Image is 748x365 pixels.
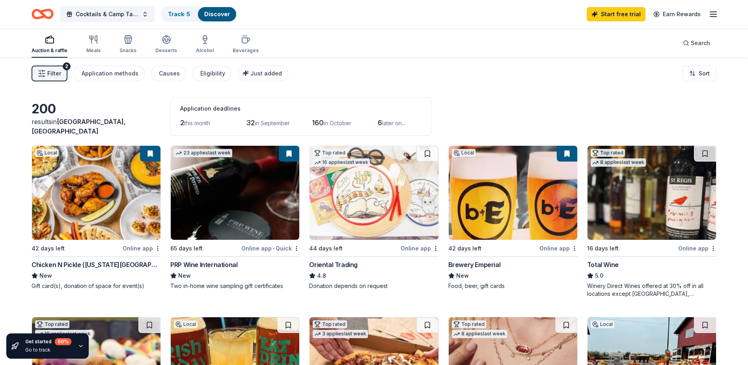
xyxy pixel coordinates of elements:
[448,282,578,290] div: Food, beer, gift cards
[180,104,422,113] div: Application deadlines
[309,145,438,290] a: Image for Oriental TradingTop rated16 applieslast week44 days leftOnline appOriental Trading4.8Do...
[174,320,198,328] div: Local
[691,38,710,48] span: Search
[86,47,101,54] div: Meals
[196,32,214,58] button: Alcohol
[151,66,186,81] button: Causes
[448,145,578,290] a: Image for Brewery EmperialLocal42 days leftOnline appBrewery EmperialNewFood, beer, gift cards
[171,146,299,240] img: Image for PRP Wine International
[324,120,351,126] span: in October
[178,271,191,280] span: New
[448,260,501,269] div: Brewery Emperial
[238,66,288,81] button: Just added
[82,69,138,78] div: Application methods
[250,70,282,77] span: Just added
[452,320,486,328] div: Top rated
[204,11,230,17] a: Discover
[32,117,161,136] div: results
[591,320,614,328] div: Local
[591,149,625,157] div: Top rated
[32,66,67,81] button: Filter2
[32,32,67,58] button: Auction & raffle
[159,69,180,78] div: Causes
[452,149,476,157] div: Local
[170,282,300,290] div: Two in-home wine sampling gift certificates
[449,146,577,240] img: Image for Brewery Emperial
[192,66,231,81] button: Eligibility
[273,245,274,252] span: •
[170,244,203,253] div: 65 days left
[35,149,59,157] div: Local
[401,243,439,253] div: Online app
[32,244,65,253] div: 42 days left
[255,120,290,126] span: in September
[310,146,438,240] img: Image for Oriental Trading
[587,7,645,21] a: Start free trial
[309,260,358,269] div: Oriental Trading
[317,271,326,280] span: 4.8
[32,118,126,135] span: [GEOGRAPHIC_DATA], [GEOGRAPHIC_DATA]
[591,158,646,167] div: 8 applies last week
[119,32,136,58] button: Snacks
[246,119,255,127] span: 32
[60,6,155,22] button: Cocktails & Camp Tales: Boogie Nights & Campfire Lights
[200,69,225,78] div: Eligibility
[683,66,716,81] button: Sort
[312,119,324,127] span: 160
[448,244,481,253] div: 42 days left
[595,271,603,280] span: 5.0
[587,244,619,253] div: 16 days left
[378,119,382,127] span: 6
[35,320,69,328] div: Top rated
[32,282,161,290] div: Gift card(s), donation of space for event(s)
[32,101,161,117] div: 200
[119,47,136,54] div: Snacks
[32,260,161,269] div: Chicken N Pickle ([US_STATE][GEOGRAPHIC_DATA])
[161,6,237,22] button: Track· 5Discover
[170,260,237,269] div: PRP Wine International
[233,47,259,54] div: Beverages
[456,271,469,280] span: New
[170,145,300,290] a: Image for PRP Wine International23 applieslast week65 days leftOnline app•QuickPRP Wine Internati...
[32,145,161,290] a: Image for Chicken N Pickle (Kansas City)Local42 days leftOnline appChicken N Pickle ([US_STATE][G...
[452,330,507,338] div: 8 applies last week
[55,338,71,345] div: 60 %
[313,149,347,157] div: Top rated
[123,243,161,253] div: Online app
[74,66,145,81] button: Application methods
[587,260,619,269] div: Total Wine
[241,243,300,253] div: Online app Quick
[47,69,61,78] span: Filter
[155,47,177,54] div: Desserts
[76,9,139,19] span: Cocktails & Camp Tales: Boogie Nights & Campfire Lights
[174,149,232,157] div: 23 applies last week
[155,32,177,58] button: Desserts
[588,146,716,240] img: Image for Total Wine
[168,11,190,17] a: Track· 5
[699,69,710,78] span: Sort
[32,118,126,135] span: in
[382,120,405,126] span: later on...
[25,338,71,345] div: Get started
[32,5,54,23] a: Home
[309,282,438,290] div: Donation depends on request
[649,7,705,21] a: Earn Rewards
[587,282,716,298] div: Winery Direct Wines offered at 30% off in all locations except [GEOGRAPHIC_DATA], [GEOGRAPHIC_DAT...
[25,347,71,353] div: Go to track
[309,244,343,253] div: 44 days left
[180,119,184,127] span: 2
[587,145,716,298] a: Image for Total WineTop rated8 applieslast week16 days leftOnline appTotal Wine5.0Winery Direct W...
[678,243,716,253] div: Online app
[86,32,101,58] button: Meals
[32,146,160,240] img: Image for Chicken N Pickle (Kansas City)
[313,330,368,338] div: 3 applies last week
[233,32,259,58] button: Beverages
[313,158,370,167] div: 16 applies last week
[32,47,67,54] div: Auction & raffle
[313,320,347,328] div: Top rated
[39,271,52,280] span: New
[677,35,716,51] button: Search
[539,243,578,253] div: Online app
[184,120,210,126] span: this month
[196,47,214,54] div: Alcohol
